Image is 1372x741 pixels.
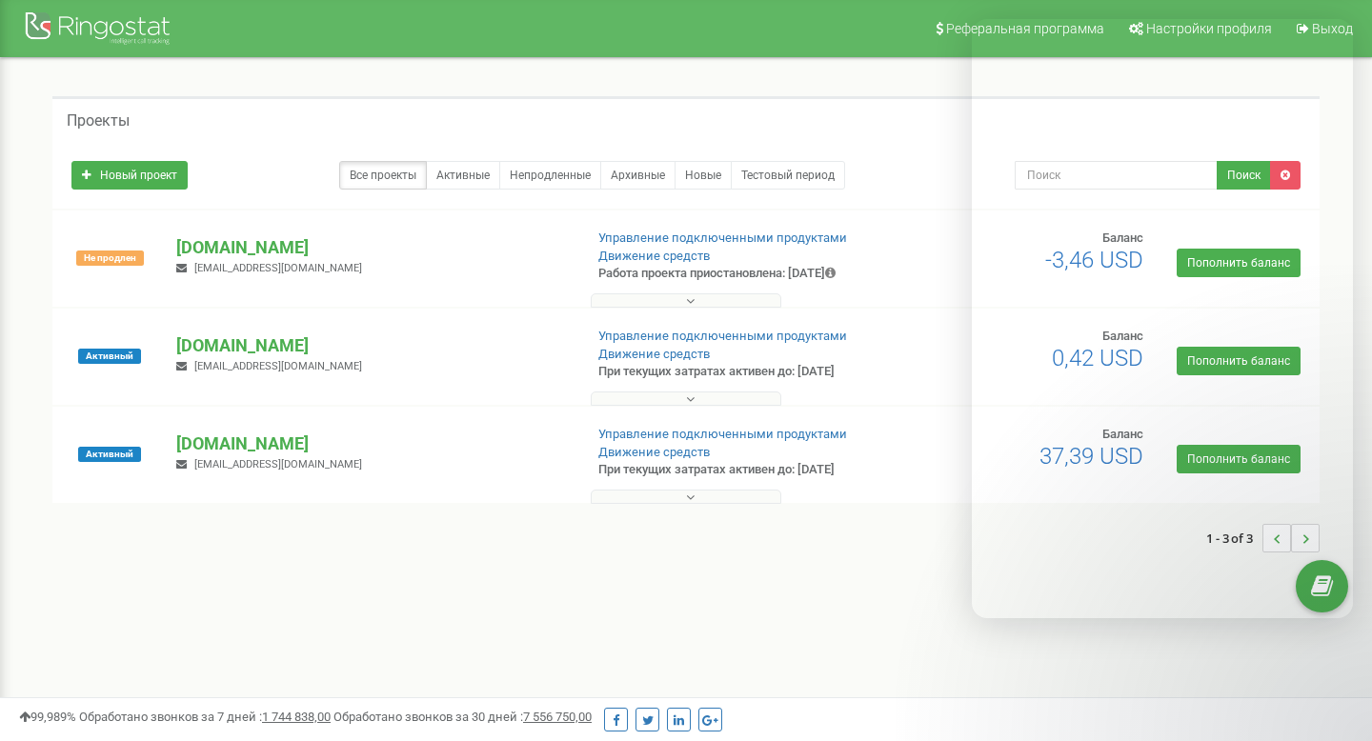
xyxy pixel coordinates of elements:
[598,445,710,459] a: Движение средств
[523,710,592,724] u: 7 556 750,00
[946,21,1104,36] span: Реферальная программа
[598,427,847,441] a: Управление подключенными продуктами
[333,710,592,724] span: Обработано звонков за 30 дней :
[76,250,144,266] span: Не продлен
[426,161,500,190] a: Активные
[731,161,845,190] a: Тестовый период
[194,458,362,471] span: [EMAIL_ADDRESS][DOMAIN_NAME]
[600,161,676,190] a: Архивные
[194,360,362,372] span: [EMAIL_ADDRESS][DOMAIN_NAME]
[598,363,884,381] p: При текущих затратах активен до: [DATE]
[1307,633,1353,679] iframe: Intercom live chat
[598,230,847,245] a: Управление подключенными продуктами
[19,710,76,724] span: 99,989%
[598,347,710,361] a: Движение средств
[71,161,188,190] a: Новый проект
[78,349,141,364] span: Активный
[78,447,141,462] span: Активный
[598,265,884,283] p: Работа проекта приостановлена: [DATE]
[675,161,732,190] a: Новые
[598,461,884,479] p: При текущих затратах активен до: [DATE]
[176,431,567,456] p: [DOMAIN_NAME]
[176,235,567,260] p: [DOMAIN_NAME]
[499,161,601,190] a: Непродленные
[339,161,427,190] a: Все проекты
[79,710,331,724] span: Обработано звонков за 7 дней :
[598,329,847,343] a: Управление подключенными продуктами
[176,333,567,358] p: [DOMAIN_NAME]
[194,262,362,274] span: [EMAIL_ADDRESS][DOMAIN_NAME]
[67,112,130,130] h5: Проекты
[598,249,710,263] a: Движение средств
[972,19,1353,618] iframe: Intercom live chat
[262,710,331,724] u: 1 744 838,00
